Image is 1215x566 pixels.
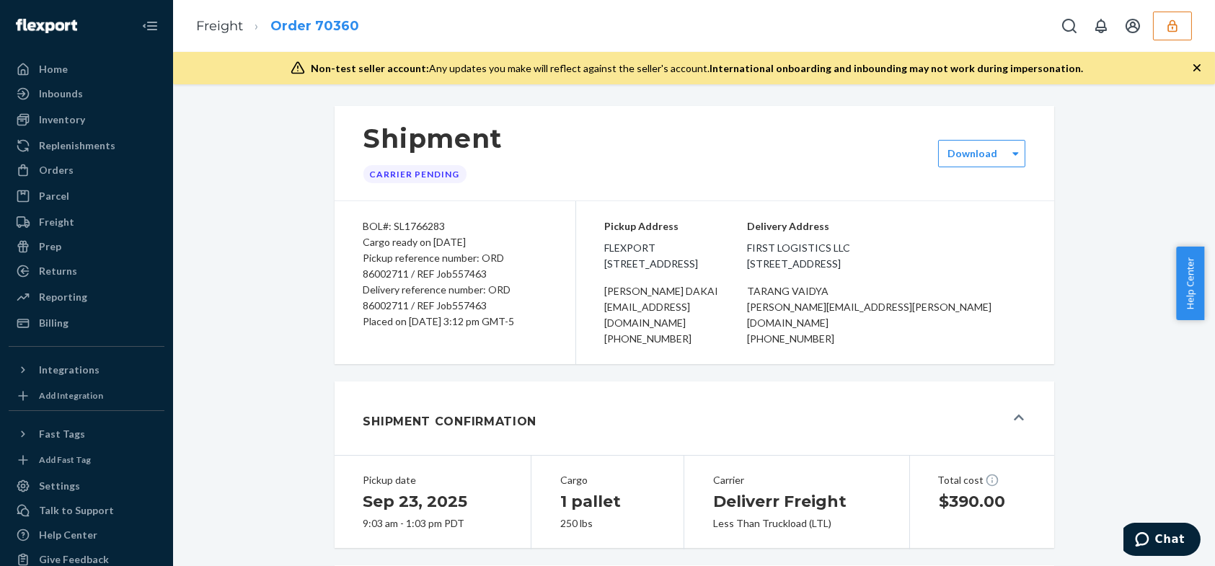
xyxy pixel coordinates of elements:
div: Orders [39,163,74,177]
div: Returns [39,264,77,278]
button: Fast Tags [9,423,164,446]
a: Home [9,58,164,81]
div: Talk to Support [39,503,114,518]
div: Freight [39,215,74,229]
div: Inventory [39,112,85,127]
ol: breadcrumbs [185,5,371,48]
a: Add Integration [9,387,164,404]
a: Parcel [9,185,164,208]
div: Less Than Truckload (LTL) [713,516,880,531]
div: 9:03 am - 1:03 pm PDT [363,516,502,531]
div: Integrations [39,363,100,377]
a: Help Center [9,523,164,547]
a: Returns [9,260,164,283]
p: Delivery Address [747,218,1025,234]
h1: Shipment Confirmation [363,413,537,430]
a: Prep [9,235,164,258]
div: Download [947,146,997,161]
div: Carrier Pending [363,165,467,183]
span: International onboarding and inbounding may not work during impersonation. [710,62,1083,74]
a: Freight [9,211,164,234]
button: Open Search Box [1055,12,1084,40]
a: Settings [9,474,164,498]
div: Billing [39,316,69,330]
div: Delivery reference number: ORD 86002711 / REF Job557463 [363,282,547,314]
div: [PERSON_NAME] DAKAI [605,283,748,299]
h1: $390.00 [939,490,1025,513]
a: Freight [196,18,243,34]
div: TARANG VAIDYA [747,283,1025,299]
h1: Sep 23, 2025 [363,490,502,513]
span: 1 pallet [560,492,621,511]
h1: Shipment [363,123,503,154]
div: BOL#: SL1766283 [363,218,547,234]
div: Any updates you make will reflect against the seller's account. [311,61,1083,76]
img: Flexport logo [16,19,77,33]
div: Add Fast Tag [39,454,91,466]
a: Billing [9,311,164,335]
div: 250 lbs [560,516,655,531]
div: Pickup reference number: ORD 86002711 / REF Job557463 [363,250,547,282]
div: [PERSON_NAME][EMAIL_ADDRESS][PERSON_NAME][DOMAIN_NAME] [747,299,1025,331]
div: Placed on [DATE] 3:12 pm GMT-5 [363,314,547,330]
div: Home [39,62,68,76]
div: [PHONE_NUMBER] [747,331,1025,347]
div: [EMAIL_ADDRESS][DOMAIN_NAME] [605,299,748,331]
a: Add Fast Tag [9,451,164,469]
div: [PHONE_NUMBER] [605,331,748,347]
a: Replenishments [9,134,164,157]
a: Orders [9,159,164,182]
div: Carrier [713,473,880,487]
h1: Deliverr Freight [713,490,880,513]
div: Pickup date [363,473,502,487]
button: Open account menu [1118,12,1147,40]
div: Fast Tags [39,427,85,441]
div: Add Integration [39,389,103,402]
button: Help Center [1176,247,1204,320]
iframe: Opens a widget where you can chat to one of our agents [1123,523,1201,559]
span: Non-test seller account: [311,62,429,74]
div: Inbounds [39,87,83,101]
div: Cargo ready on [DATE] [363,234,547,250]
button: Close Navigation [136,12,164,40]
a: Reporting [9,286,164,309]
div: Total cost [937,473,1027,487]
div: Replenishments [39,138,115,153]
div: Prep [39,239,61,254]
a: Inbounds [9,82,164,105]
button: Open notifications [1087,12,1115,40]
div: Settings [39,479,80,493]
button: Shipment Confirmation [335,381,1054,455]
p: Pickup Address [605,218,748,234]
div: Help Center [39,528,97,542]
div: Reporting [39,290,87,304]
a: Inventory [9,108,164,131]
div: Cargo [560,473,655,487]
button: Talk to Support [9,499,164,522]
div: Parcel [39,189,69,203]
button: Integrations [9,358,164,381]
span: FLEXPORT [STREET_ADDRESS] [605,240,748,272]
a: Order 70360 [270,18,359,34]
span: FIRST LOGISTICS LLC [STREET_ADDRESS] [747,240,1025,272]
